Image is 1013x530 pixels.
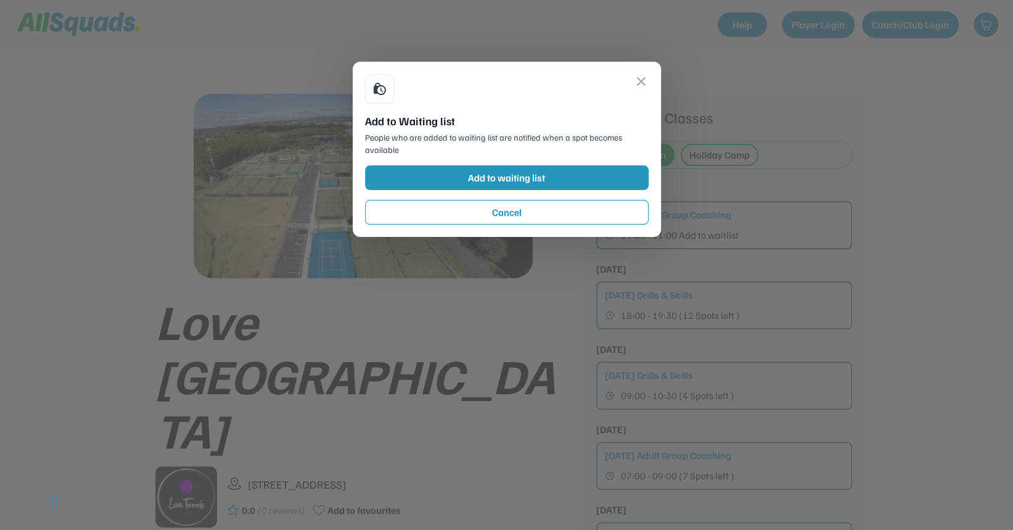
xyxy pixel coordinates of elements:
div: People who are added to waiting list are notified when a spot becomes available [365,131,649,155]
button: Cancel [365,200,649,225]
button: close [634,74,649,89]
button: lock_clock [372,81,387,96]
div: Add to Waiting list [365,114,649,129]
button: Add to waiting list [365,165,649,190]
